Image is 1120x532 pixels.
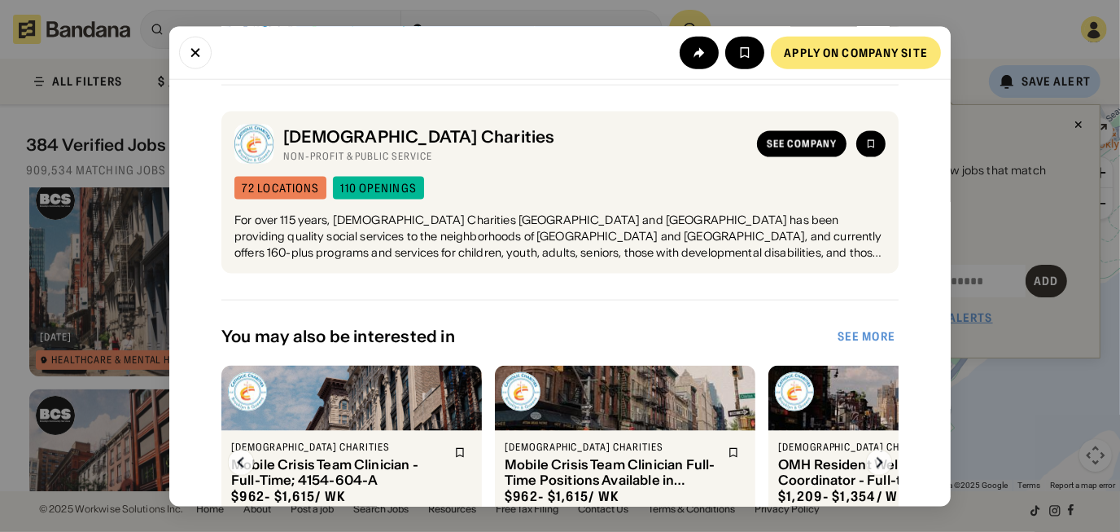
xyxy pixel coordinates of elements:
img: Right Arrow [866,450,892,476]
div: $ 962 - $1,615 / wk [505,488,619,505]
button: Close [179,36,212,68]
div: You may also be interested in [221,327,834,346]
div: Non-Profit & Public Service [283,149,747,162]
img: Catholic Charities logo [775,372,814,411]
img: Catholic Charities logo [234,125,273,164]
div: [DEMOGRAPHIC_DATA] Charities [778,441,991,454]
div: OMH Resident Wellness Coordinator - Full-time; 4202-212-N [778,456,991,487]
div: 110 openings [340,182,416,194]
div: Mobile Crisis Team Clinician - Full-Time; 4154-604-A [231,456,444,487]
img: Left Arrow [228,450,254,476]
div: Apply on company site [784,46,928,58]
div: 72 locations [242,182,319,194]
div: For over 115 years, [DEMOGRAPHIC_DATA] Charities [GEOGRAPHIC_DATA] and [GEOGRAPHIC_DATA] has been... [234,213,886,261]
div: See company [767,139,837,149]
div: See more [838,331,895,342]
img: Catholic Charities logo [501,372,540,411]
img: Catholic Charities logo [228,372,267,411]
div: [DEMOGRAPHIC_DATA] Charities [231,441,444,454]
div: $ 1,209 - $1,354 / wk [778,488,907,505]
div: [DEMOGRAPHIC_DATA] Charities [283,126,747,146]
div: [DEMOGRAPHIC_DATA] Charities [505,441,718,454]
div: Mobile Crisis Team Clinician Full-Time Positions Available in [GEOGRAPHIC_DATA] & [GEOGRAPHIC_DATA] [505,456,718,487]
div: $ 962 - $1,615 / wk [231,488,346,505]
